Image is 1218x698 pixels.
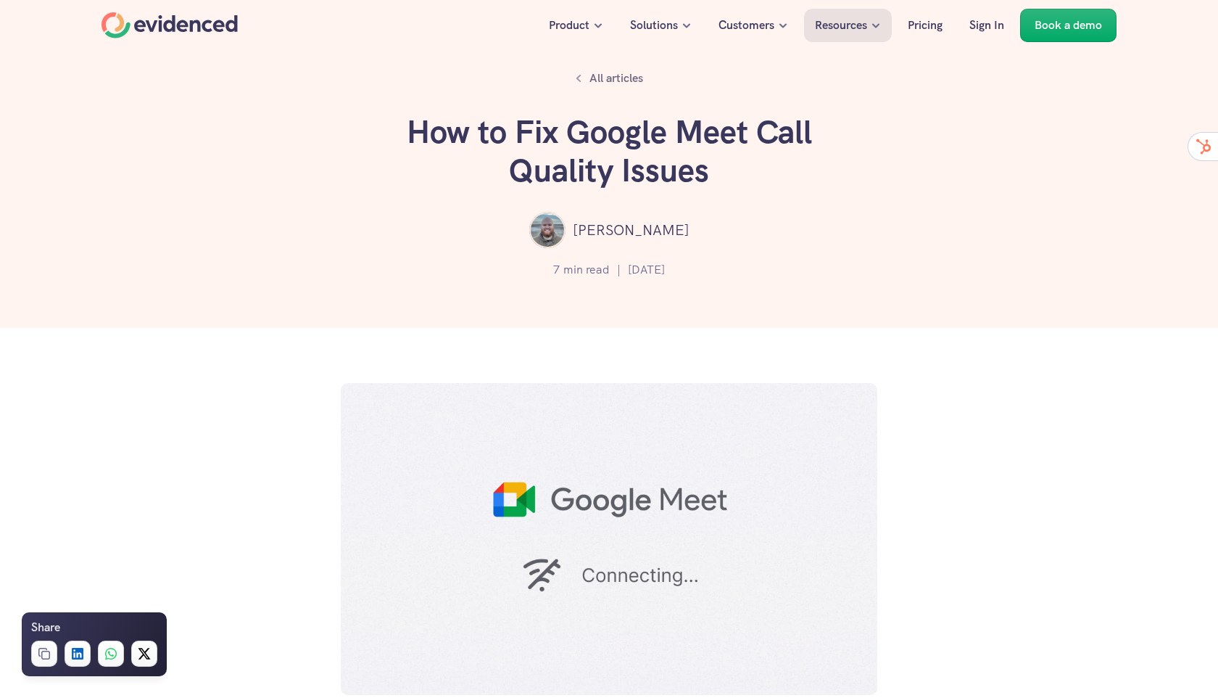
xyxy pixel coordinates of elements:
[101,12,238,38] a: Home
[341,383,877,695] img: Failed connection Google Meet
[1020,9,1116,42] a: Book a demo
[718,16,774,35] p: Customers
[958,9,1015,42] a: Sign In
[563,260,610,279] p: min read
[31,618,60,637] h6: Share
[549,16,589,35] p: Product
[1035,16,1102,35] p: Book a demo
[897,9,953,42] a: Pricing
[573,218,689,242] p: [PERSON_NAME]
[568,65,651,91] a: All articles
[908,16,942,35] p: Pricing
[589,69,643,88] p: All articles
[815,16,867,35] p: Resources
[617,260,621,279] p: |
[553,260,560,279] p: 7
[391,113,826,190] h1: How to Fix Google Meet Call Quality Issues
[529,212,565,248] img: ""
[628,260,665,279] p: [DATE]
[969,16,1004,35] p: Sign In
[630,16,678,35] p: Solutions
